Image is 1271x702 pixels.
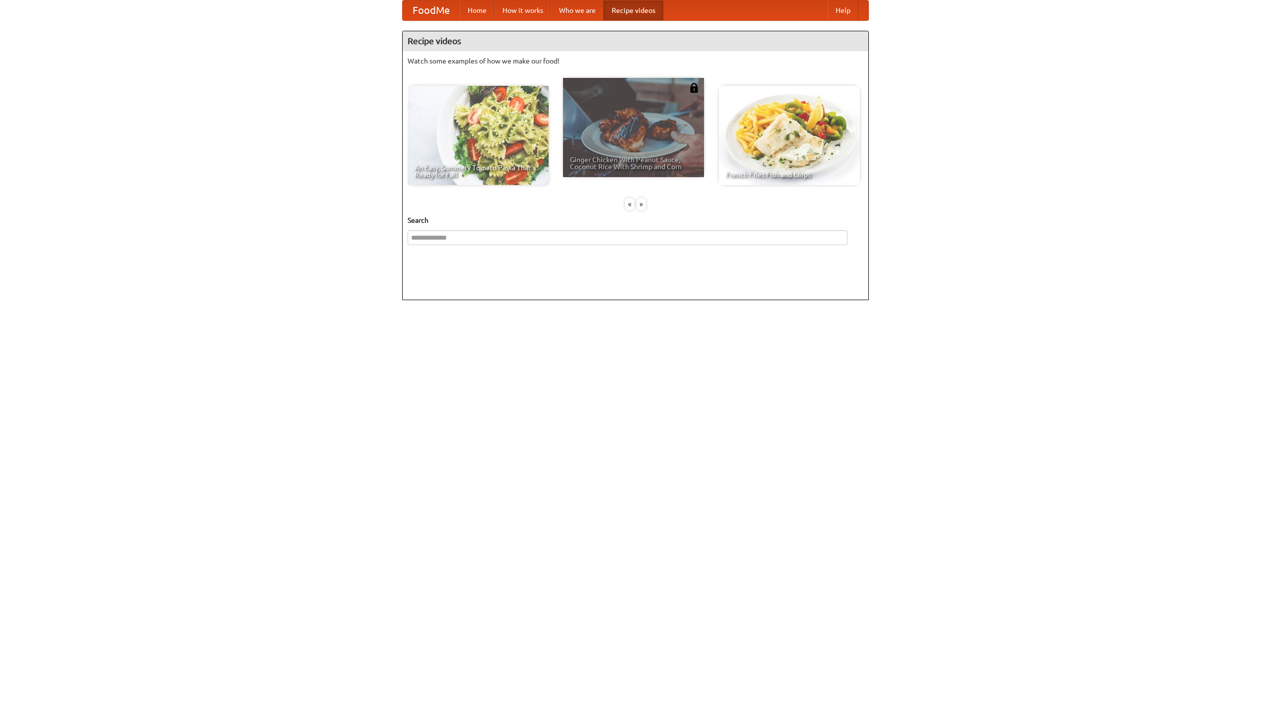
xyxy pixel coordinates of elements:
[828,0,858,20] a: Help
[408,215,863,225] h5: Search
[625,198,634,210] div: «
[415,164,542,178] span: An Easy, Summery Tomato Pasta That's Ready for Fall
[494,0,551,20] a: How it works
[689,83,699,93] img: 483408.png
[604,0,663,20] a: Recipe videos
[403,0,460,20] a: FoodMe
[719,86,860,185] a: French Fries Fish and Chips
[408,86,549,185] a: An Easy, Summery Tomato Pasta That's Ready for Fall
[637,198,646,210] div: »
[460,0,494,20] a: Home
[408,56,863,66] p: Watch some examples of how we make our food!
[551,0,604,20] a: Who we are
[403,31,868,51] h4: Recipe videos
[726,171,853,178] span: French Fries Fish and Chips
